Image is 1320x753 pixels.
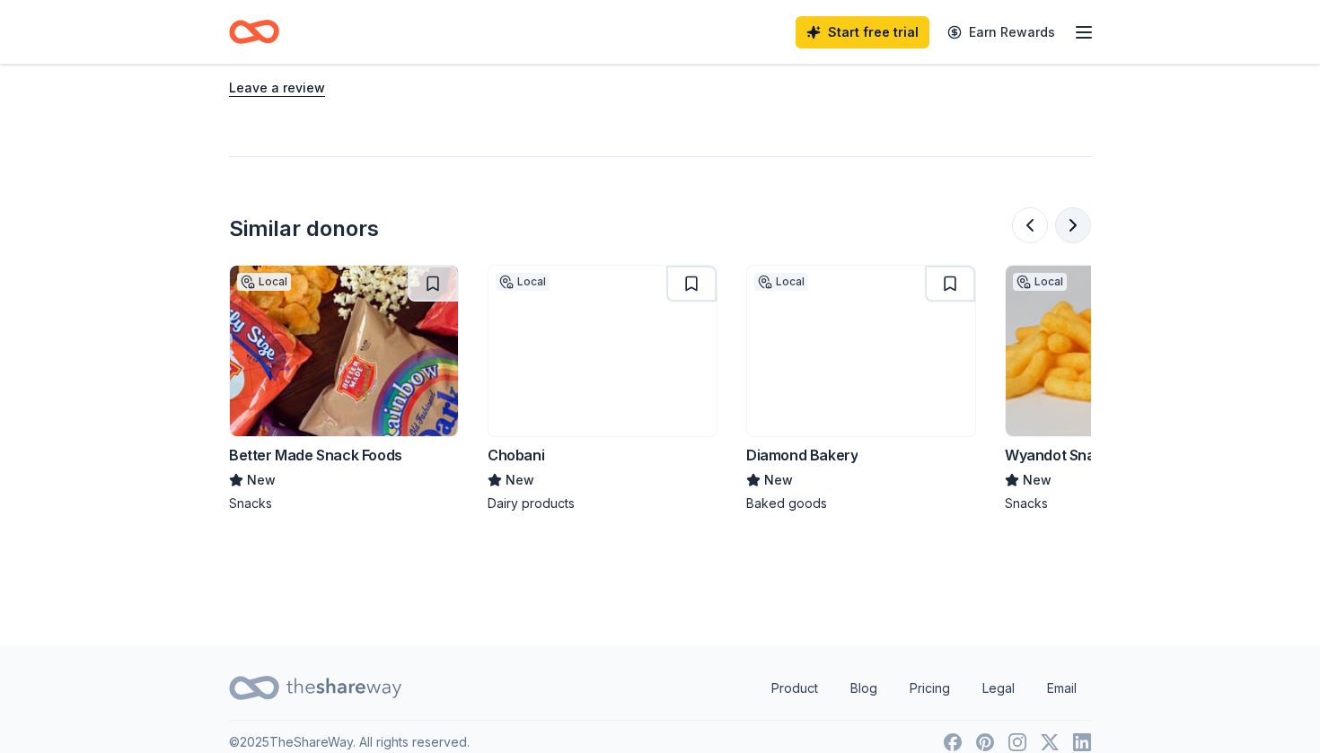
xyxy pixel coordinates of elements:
[229,265,459,512] a: Image for Better Made Snack FoodsLocalBetter Made Snack FoodsNewSnacks
[1023,469,1052,491] span: New
[746,444,858,466] div: Diamond Bakery
[229,215,379,243] div: Similar donors
[764,469,793,491] span: New
[229,495,459,512] div: Snacks
[754,273,808,291] div: Local
[895,670,964,706] a: Pricing
[757,670,832,706] a: Product
[1006,266,1234,436] img: Image for Wyandot Snacks
[237,273,291,291] div: Local
[1013,273,1067,291] div: Local
[230,266,458,436] img: Image for Better Made Snack Foods
[1033,670,1091,706] a: Email
[229,11,279,53] a: Home
[488,266,717,436] img: Image for Chobani
[968,670,1029,706] a: Legal
[488,265,717,512] a: Image for ChobaniLocalChobaniNewDairy products
[747,266,975,436] img: Image for Diamond Bakery
[1005,495,1235,512] div: Snacks
[1005,265,1235,512] a: Image for Wyandot SnacksLocalWyandot SnacksNewSnacks
[247,469,276,491] span: New
[796,16,929,48] a: Start free trial
[229,731,470,753] p: © 2025 TheShareWay. All rights reserved.
[1005,444,1119,466] div: Wyandot Snacks
[488,444,544,466] div: Chobani
[937,16,1066,48] a: Earn Rewards
[836,670,892,706] a: Blog
[746,495,976,512] div: Baked goods
[496,273,550,291] div: Local
[229,444,402,466] div: Better Made Snack Foods
[746,265,976,512] a: Image for Diamond BakeryLocalDiamond BakeryNewBaked goods
[757,670,1091,706] nav: quick links
[229,77,325,99] button: Leave a review
[488,495,717,512] div: Dairy products
[506,469,534,491] span: New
